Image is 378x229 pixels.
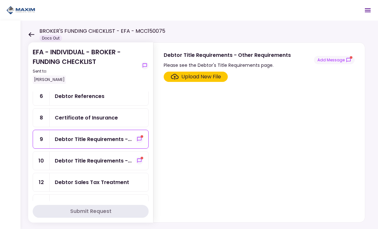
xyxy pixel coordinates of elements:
[33,173,149,192] a: 12Debtor Sales Tax Treatment
[55,135,132,143] div: Debtor Title Requirements - Other Requirements
[360,3,375,18] button: Open menu
[33,87,149,106] a: 6Debtor References
[141,62,149,69] button: show-messages
[39,27,165,35] h1: BROKER'S FUNDING CHECKLIST - EFA - MCC150075
[33,68,138,74] div: Sent to:
[6,5,35,15] img: Partner icon
[55,114,118,122] div: Certificate of Insurance
[33,152,50,170] div: 10
[39,35,62,41] div: Docs Out
[33,151,149,170] a: 10Debtor Title Requirements - Proof of IRP or Exemptionshow-messages
[55,178,129,186] div: Debtor Sales Tax Treatment
[314,56,355,64] button: show-messages
[33,173,50,191] div: 12
[33,75,66,84] div: [PERSON_NAME]
[33,47,138,84] div: EFA - INDIVIDUAL - BROKER - FUNDING CHECKLIST
[33,109,50,127] div: 8
[33,87,50,105] div: 6
[33,195,50,213] div: 13
[164,51,291,59] div: Debtor Title Requirements - Other Requirements
[70,207,111,215] div: Submit Request
[136,157,143,164] button: show-messages
[153,42,365,223] div: Debtor Title Requirements - Other RequirementsPlease see the Debtor's Title Requirements page.sho...
[55,92,104,100] div: Debtor References
[33,194,149,213] a: 13Broker W9
[33,130,50,148] div: 9
[55,157,132,165] div: Debtor Title Requirements - Proof of IRP or Exemption
[55,200,82,208] div: Broker W9
[33,108,149,127] a: 8Certificate of Insurance
[33,205,149,218] button: Submit Request
[136,135,143,143] button: show-messages
[164,61,291,69] div: Please see the Debtor's Title Requirements page.
[181,73,221,81] div: Upload New File
[164,72,228,82] span: Click here to upload the required document
[33,130,149,149] a: 9Debtor Title Requirements - Other Requirementsshow-messages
